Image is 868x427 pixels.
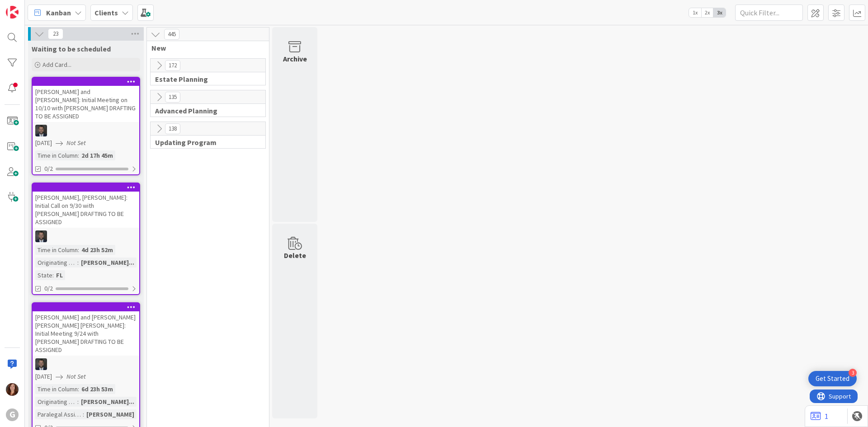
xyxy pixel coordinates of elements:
span: 172 [165,60,180,71]
span: Support [19,1,41,12]
div: [PERSON_NAME], [PERSON_NAME]: Initial Call on 9/30 with [PERSON_NAME] DRAFTING TO BE ASSIGNED [33,192,139,228]
div: Time in Column [35,384,78,394]
div: [PERSON_NAME] and [PERSON_NAME] [PERSON_NAME] [PERSON_NAME]: Initial Meeting 9/24 with [PERSON_NA... [33,303,139,356]
div: Paralegal Assigned [35,409,83,419]
img: JW [35,230,47,242]
div: [PERSON_NAME] [84,409,137,419]
div: 3 [849,369,857,377]
div: 6d 23h 53m [79,384,115,394]
div: JW [33,125,139,136]
span: 23 [48,28,63,39]
span: Add Card... [42,61,71,69]
div: JW [33,358,139,370]
div: JW [33,230,139,242]
span: 3x [713,8,726,17]
span: New [151,43,258,52]
div: [PERSON_NAME]... [79,258,137,267]
span: Updating Program [155,138,254,147]
a: 1 [811,411,828,422]
img: CA [6,383,19,396]
span: [DATE] [35,372,52,381]
span: Kanban [46,7,71,18]
div: Originating Attorney [35,397,77,407]
span: : [83,409,84,419]
div: [PERSON_NAME]... [79,397,137,407]
img: Visit kanbanzone.com [6,6,19,19]
div: State [35,270,52,280]
div: Time in Column [35,245,78,255]
div: Time in Column [35,150,78,160]
div: [PERSON_NAME] and [PERSON_NAME] [PERSON_NAME] [PERSON_NAME]: Initial Meeting 9/24 with [PERSON_NA... [33,311,139,356]
span: : [52,270,54,280]
i: Not Set [66,139,86,147]
input: Quick Filter... [735,5,803,21]
span: [DATE] [35,138,52,148]
span: 445 [164,29,179,40]
div: Originating Attorney [35,258,77,267]
span: Waiting to be scheduled [32,44,111,53]
span: 0/2 [44,164,53,174]
span: : [77,397,79,407]
div: Get Started [816,374,849,383]
div: G [6,408,19,421]
i: Not Set [66,372,86,380]
div: Delete [284,250,306,261]
img: JW [35,125,47,136]
span: 135 [165,92,180,103]
div: [PERSON_NAME] and [PERSON_NAME]: Initial Meeting on 10/10 with [PERSON_NAME] DRAFTING TO BE ASSIGNED [33,78,139,122]
b: Clients [94,8,118,17]
span: : [78,384,79,394]
div: Open Get Started checklist, remaining modules: 3 [808,371,857,386]
span: : [78,150,79,160]
span: 138 [165,123,180,134]
div: FL [54,270,65,280]
span: : [77,258,79,267]
span: Estate Planning [155,75,254,84]
span: 0/2 [44,284,53,293]
div: [PERSON_NAME], [PERSON_NAME]: Initial Call on 9/30 with [PERSON_NAME] DRAFTING TO BE ASSIGNED [33,183,139,228]
span: 1x [689,8,701,17]
img: JW [35,358,47,370]
span: 2x [701,8,713,17]
span: Advanced Planning [155,106,254,115]
div: 2d 17h 45m [79,150,115,160]
div: [PERSON_NAME] and [PERSON_NAME]: Initial Meeting on 10/10 with [PERSON_NAME] DRAFTING TO BE ASSIGNED [33,86,139,122]
div: 4d 23h 52m [79,245,115,255]
div: Archive [283,53,307,64]
span: : [78,245,79,255]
